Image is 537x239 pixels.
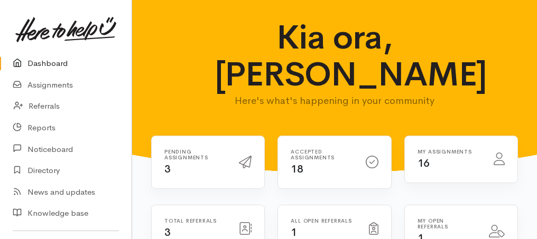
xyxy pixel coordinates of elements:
span: 16 [418,157,430,170]
span: 18 [291,162,303,176]
span: 1 [291,226,297,239]
h6: Accepted assignments [291,149,353,160]
p: Here's what's happening in your community [215,93,455,108]
span: 3 [164,162,171,176]
span: 3 [164,226,171,239]
h1: Kia ora, [PERSON_NAME] [215,19,455,93]
h6: Total referrals [164,218,226,224]
h6: My assignments [418,149,481,155]
h6: Pending assignments [164,149,226,160]
h6: My open referrals [418,218,476,230]
h6: All open referrals [291,218,356,224]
